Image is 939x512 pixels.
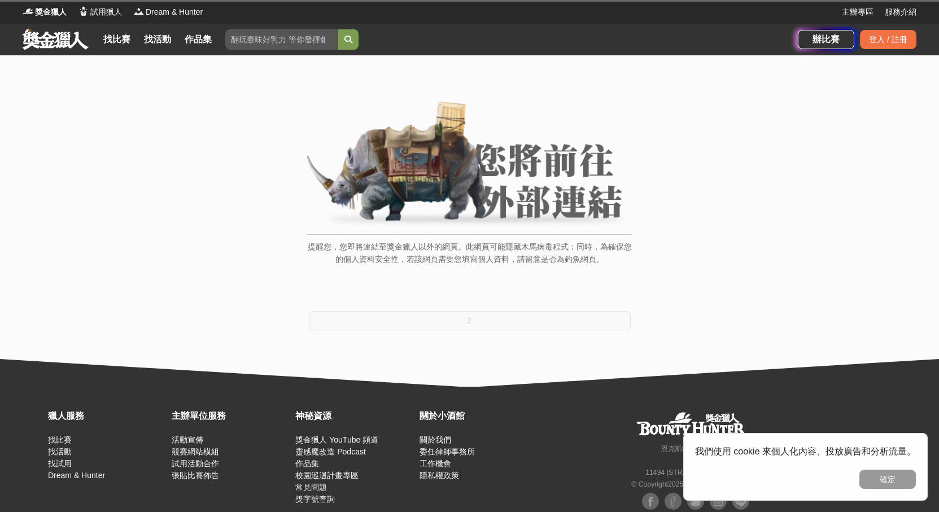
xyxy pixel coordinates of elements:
a: 校園巡迴計畫專區 [295,471,359,480]
a: 競賽網站模組 [172,447,219,456]
a: 主辦專區 [842,6,874,18]
span: Dream & Hunter [146,6,203,18]
a: 找活動 [139,32,176,47]
a: Logo試用獵人 [78,6,122,18]
a: 試用活動合作 [172,459,219,468]
button: 確定 [859,470,916,489]
img: LINE [732,493,749,510]
img: Facebook [642,493,659,510]
a: 找活動 [48,447,72,456]
a: 委任律師事務所 [420,447,475,456]
a: 活動宣傳 [172,435,203,444]
a: Dream & Hunter [48,471,105,480]
div: 關於小酒館 [420,409,538,423]
a: Logo獎金獵人 [23,6,67,18]
a: 獎字號查詢 [295,495,335,504]
div: 神秘資源 [295,409,413,423]
input: 翻玩臺味好乳力 等你發揮創意！ [225,29,338,50]
a: 工作機會 [420,459,451,468]
a: 作品集 [295,459,319,468]
small: © Copyright 2025 . All Rights Reserved. [631,480,749,488]
small: 恩克斯網路科技股份有限公司 [661,445,749,453]
span: 我們使用 cookie 來個人化內容、投放廣告和分析流量。 [695,447,916,456]
a: 服務介紹 [885,6,916,18]
p: 提醒您，您即將連結至獎金獵人以外的網頁。此網頁可能隱藏木馬病毒程式；同時，為確保您的個人資料安全性，若該網頁需要您填寫個人資料，請留意是否為釣魚網頁。 [307,240,632,277]
a: 張貼比賽佈告 [172,471,219,480]
small: 11494 [STREET_ADDRESS] 3 樓 [645,469,749,476]
a: 找試用 [48,459,72,468]
img: External Link Banner [307,101,632,229]
a: 關於我們 [420,435,451,444]
img: Plurk [687,493,704,510]
a: 隱私權政策 [420,471,459,480]
div: 登入 / 註冊 [860,30,916,49]
img: Instagram [710,493,727,510]
a: 作品集 [180,32,216,47]
span: 試用獵人 [90,6,122,18]
img: Logo [78,6,89,17]
div: 主辦單位服務 [172,409,290,423]
img: Logo [23,6,34,17]
a: 獎金獵人 YouTube 頻道 [295,435,378,444]
img: Facebook [665,493,682,510]
span: 獎金獵人 [35,6,67,18]
div: 獵人服務 [48,409,166,423]
a: 找比賽 [99,32,135,47]
a: LogoDream & Hunter [133,6,203,18]
a: 靈感魔改造 Podcast [295,447,365,456]
a: 辦比賽 [798,30,854,49]
img: Logo [133,6,145,17]
a: 找比賽 [48,435,72,444]
button: 2 [309,311,631,330]
a: 常見問題 [295,483,327,492]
